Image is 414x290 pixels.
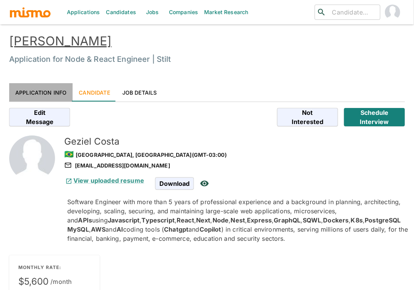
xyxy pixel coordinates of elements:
[64,161,411,170] div: [EMAIL_ADDRESS][DOMAIN_NAME]
[108,216,140,224] strong: Javascript
[351,216,363,224] strong: K8s
[231,216,245,224] strong: Nest
[18,264,91,271] p: MONTHLY RATE:
[164,226,188,233] strong: Chatgpt
[196,216,211,224] strong: Next
[78,216,92,224] strong: APIs
[64,150,74,159] span: 🇧🇷
[9,135,55,181] img: 2Q==
[274,216,301,224] strong: GraphQL
[91,226,106,233] strong: AWS
[365,216,401,224] strong: PostgreSQL
[73,83,116,101] a: Candidate
[155,177,194,190] span: Download
[116,83,163,101] a: Job Details
[9,6,51,18] img: logo
[385,5,400,20] img: Carmen Vilachá
[177,216,194,224] strong: React
[277,108,338,126] button: Not Interested
[303,216,321,224] strong: SQWL
[64,148,411,161] div: [GEOGRAPHIC_DATA], [GEOGRAPHIC_DATA] (GMT-03:00)
[67,197,411,243] p: Software Engineer with more than 5 years of professional experience and a background in planning,...
[9,83,73,101] a: Application Info
[213,216,229,224] strong: Node
[9,108,70,126] button: Edit Message
[141,216,175,224] strong: Typescript
[18,275,91,288] span: $5,600
[50,276,72,287] span: /month
[155,180,194,187] a: Download
[247,216,272,224] strong: Express
[64,135,411,148] h5: Geziel Costa
[64,177,144,184] a: View uploaded resume
[67,226,89,233] strong: MySQL
[9,34,112,48] a: [PERSON_NAME]
[117,226,123,233] strong: AI
[323,216,349,224] strong: Dockers
[200,226,221,233] strong: Copilot
[344,108,405,126] button: Schedule Interview
[9,53,405,65] h6: Application for Node & React Engineer | Stilt
[329,7,377,18] input: Candidate search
